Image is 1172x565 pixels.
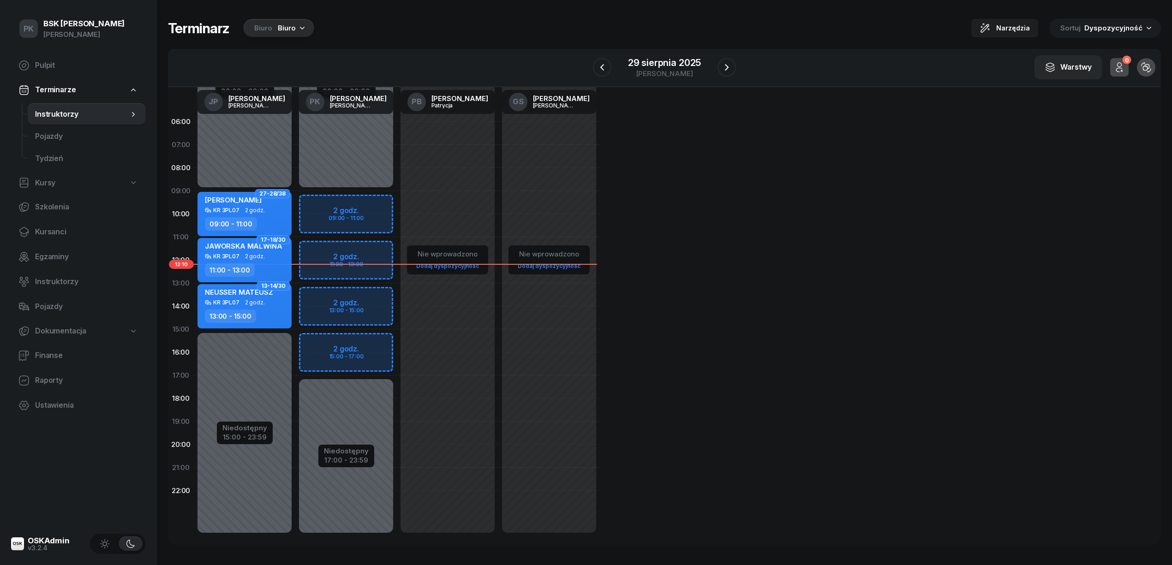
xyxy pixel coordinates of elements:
div: BSK [PERSON_NAME] [43,20,125,28]
div: 12:00 [168,249,194,272]
span: 12:10 [169,260,194,269]
div: KR 3PL07 [213,207,239,213]
a: Kursanci [11,221,145,243]
span: Szkolenia [35,201,138,213]
a: Ustawienia [11,394,145,416]
span: 2 godz. [245,253,265,260]
div: 15:00 [168,318,194,341]
a: Pojazdy [28,125,145,148]
div: KR 3PL07 [213,253,239,259]
a: Terminarze [11,79,145,101]
a: Pulpit [11,54,145,77]
span: PK [310,98,320,106]
div: Niedostępny [222,424,267,431]
div: OSKAdmin [28,537,70,545]
a: PB[PERSON_NAME]Patrycja [400,90,496,114]
div: 11:00 [168,226,194,249]
span: Kursy [35,177,55,189]
div: 18:00 [168,387,194,410]
a: Dokumentacja [11,321,145,342]
span: Pojazdy [35,301,138,313]
span: 27-28/38 [259,193,286,195]
span: GS [513,98,524,106]
button: Nie wprowadzonoDodaj dyspozycyjność [514,246,584,274]
div: 19:00 [168,410,194,433]
span: PK [24,25,34,33]
a: Kursy [11,172,145,194]
a: Egzaminy [11,246,145,268]
div: [PERSON_NAME] [628,70,701,77]
a: Instruktorzy [28,103,145,125]
span: Instruktorzy [35,276,138,288]
button: BiuroBiuro [240,19,314,37]
div: 08:00 [168,156,194,179]
div: Biuro [278,23,296,34]
button: Warstwy [1034,55,1102,79]
span: Pojazdy [35,131,138,143]
a: Tydzień [28,148,145,170]
div: [PERSON_NAME] [431,95,488,102]
span: NEUSSER MATEUSZ [205,288,273,297]
span: Dyspozycyjność [1084,24,1142,32]
div: 11:00 - 13:00 [205,263,255,277]
span: Instruktorzy [35,108,129,120]
div: 09:00 [168,179,194,202]
button: Niedostępny17:00 - 23:59 [324,446,369,466]
span: Finanse [35,350,138,362]
a: JP[PERSON_NAME][PERSON_NAME] [197,90,293,114]
button: Niedostępny15:00 - 23:59 [222,422,267,443]
span: 2 godz. [245,207,265,214]
div: 17:00 [168,364,194,387]
span: Ustawienia [35,399,138,411]
div: 09:00 - 11:00 [205,217,257,231]
span: 17-18/30 [261,239,286,241]
div: [PERSON_NAME] [533,102,577,108]
div: 13:00 [168,272,194,295]
div: Warstwy [1045,61,1092,73]
button: Sortuj Dyspozycyjność [1049,18,1161,38]
span: Narzędzia [996,23,1030,34]
div: [PERSON_NAME] [228,95,285,102]
div: [PERSON_NAME] [43,29,125,41]
button: 0 [1110,58,1129,77]
span: PB [412,98,422,106]
button: Narzędzia [971,19,1038,37]
div: 06:00 [168,110,194,133]
a: Pojazdy [11,296,145,318]
span: Sortuj [1060,22,1082,34]
a: Szkolenia [11,196,145,218]
div: Nie wprowadzono [413,248,483,260]
div: 15:00 - 23:59 [222,431,267,441]
span: Dokumentacja [35,325,86,337]
span: Raporty [35,375,138,387]
span: JAWORSKA MALWINA [205,242,282,250]
div: [PERSON_NAME] [330,95,387,102]
span: Kursanci [35,226,138,238]
div: Patrycja [431,102,476,108]
a: Finanse [11,345,145,367]
h1: Terminarz [168,20,229,36]
div: 0 [1122,56,1131,65]
div: Nie wprowadzono [514,248,584,260]
span: Egzaminy [35,251,138,263]
span: Terminarze [35,84,76,96]
div: v3.2.4 [28,545,70,551]
div: 22:00 [168,479,194,502]
div: 17:00 - 23:59 [324,454,369,464]
a: Dodaj dyspozycyjność [514,261,584,271]
a: Raporty [11,369,145,392]
div: 07:00 [168,133,194,156]
span: 13-14/30 [261,285,286,287]
div: 16:00 [168,341,194,364]
span: [PERSON_NAME] [205,196,262,204]
div: 14:00 [168,295,194,318]
div: 20:00 [168,433,194,456]
button: Nie wprowadzonoDodaj dyspozycyjność [413,246,483,274]
div: [PERSON_NAME] [228,102,273,108]
a: PK[PERSON_NAME][PERSON_NAME] [299,90,394,114]
a: Dodaj dyspozycyjność [413,261,483,271]
img: logo-xs@2x.png [11,537,24,550]
span: Pulpit [35,59,138,71]
span: Tydzień [35,153,138,165]
span: JP [209,98,218,106]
